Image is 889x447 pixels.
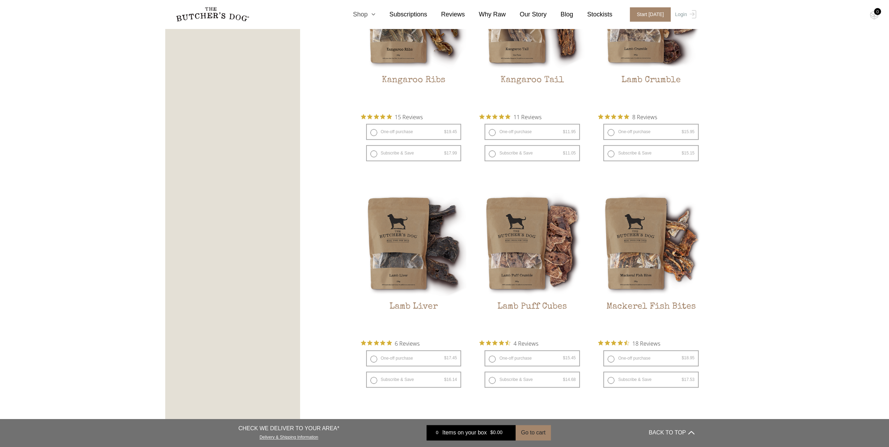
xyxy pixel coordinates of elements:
h2: Kangaroo Tail [479,75,585,108]
img: Mackerel Fish Bites [598,190,704,296]
a: Our Story [506,10,547,19]
span: $ [444,151,446,156]
label: One-off purchase [603,124,699,140]
h2: Lamb Crumble [598,75,704,108]
label: Subscribe & Save [366,372,461,388]
label: One-off purchase [603,350,699,366]
label: Subscribe & Save [484,372,580,388]
a: Delivery & Shipping Information [260,433,318,440]
p: CHECK WE DELIVER TO YOUR AREA* [238,424,339,433]
bdi: 17.45 [444,355,457,360]
bdi: 15.15 [682,151,694,156]
h2: Mackerel Fish Bites [598,302,704,334]
label: Subscribe & Save [366,145,461,161]
img: Lamb Puff Cubes [479,190,585,296]
span: 11 Reviews [513,111,541,122]
bdi: 16.14 [444,377,457,382]
span: $ [563,355,565,360]
a: Login [673,7,696,22]
button: Rated 4.5 out of 5 stars from 4 reviews. Jump to reviews. [479,338,538,348]
span: $ [682,151,684,156]
span: $ [682,377,684,382]
button: Go to cart [516,425,551,440]
label: Subscribe & Save [603,372,699,388]
a: Mackerel Fish BitesMackerel Fish Bites [598,190,704,334]
a: Stockists [573,10,612,19]
bdi: 19.45 [444,129,457,134]
span: $ [682,129,684,134]
span: $ [444,355,446,360]
span: 6 Reviews [395,338,420,348]
span: 8 Reviews [632,111,657,122]
button: Rated 5 out of 5 stars from 6 reviews. Jump to reviews. [361,338,420,348]
button: Rated 5 out of 5 stars from 11 reviews. Jump to reviews. [479,111,541,122]
span: $ [563,151,565,156]
img: Lamb Liver [361,190,467,296]
h2: Lamb Puff Cubes [479,302,585,334]
bdi: 11.95 [563,129,576,134]
a: Lamb LiverLamb Liver [361,190,467,334]
img: TBD_Cart-Empty.png [870,10,879,20]
span: $ [444,129,446,134]
label: One-off purchase [366,124,461,140]
button: Rated 4.9 out of 5 stars from 8 reviews. Jump to reviews. [598,111,657,122]
bdi: 15.95 [682,129,694,134]
button: BACK TO TOP [649,424,694,441]
label: One-off purchase [484,350,580,366]
a: Blog [547,10,573,19]
bdi: 18.95 [682,355,694,360]
label: One-off purchase [366,350,461,366]
span: $ [563,377,565,382]
a: Reviews [427,10,465,19]
button: Rated 4.9 out of 5 stars from 15 reviews. Jump to reviews. [361,111,423,122]
span: 4 Reviews [513,338,538,348]
span: $ [490,430,493,435]
a: Lamb Puff CubesLamb Puff Cubes [479,190,585,334]
span: $ [563,129,565,134]
span: $ [682,355,684,360]
button: Rated 4.7 out of 5 stars from 18 reviews. Jump to reviews. [598,338,660,348]
bdi: 11.05 [563,151,576,156]
a: Why Raw [465,10,506,19]
a: Subscriptions [375,10,427,19]
h2: Lamb Liver [361,302,467,334]
div: 0 [432,429,442,436]
label: One-off purchase [484,124,580,140]
span: 15 Reviews [395,111,423,122]
a: 0 Items on your box $0.00 [427,425,516,440]
label: Subscribe & Save [484,145,580,161]
bdi: 14.68 [563,377,576,382]
span: Items on your box [442,428,487,437]
bdi: 0.00 [490,430,502,435]
label: Subscribe & Save [603,145,699,161]
span: Start [DATE] [630,7,671,22]
span: 18 Reviews [632,338,660,348]
bdi: 17.99 [444,151,457,156]
bdi: 17.53 [682,377,694,382]
bdi: 15.45 [563,355,576,360]
a: Shop [339,10,375,19]
a: Start [DATE] [623,7,673,22]
span: $ [444,377,446,382]
h2: Kangaroo Ribs [361,75,467,108]
div: 0 [874,8,881,15]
